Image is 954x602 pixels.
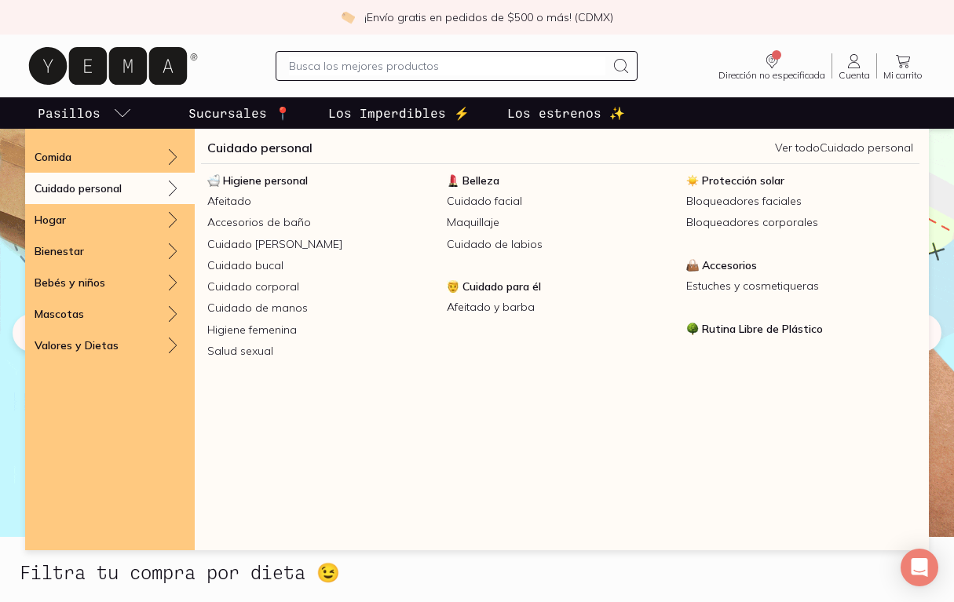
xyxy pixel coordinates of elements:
[440,170,680,191] a: BellezaBelleza
[883,71,923,80] span: Mi carrito
[201,234,440,255] a: Cuidado [PERSON_NAME]
[702,258,757,272] span: Accesorios
[35,338,119,352] p: Valores y Dietas
[207,138,313,157] a: Cuidado personal
[364,9,613,25] p: ¡Envío gratis en pedidos de $500 o más! (CDMX)
[712,52,832,80] a: Dirección no especificada
[201,297,440,319] a: Cuidado de manos
[325,97,473,129] a: Los Imperdibles ⚡️
[447,174,459,187] img: Belleza
[462,279,541,294] span: Cuidado para él
[447,280,459,293] img: Cuidado para él
[507,104,625,122] p: Los estrenos ✨
[680,191,919,212] a: Bloqueadores faciales
[877,52,929,80] a: Mi carrito
[440,212,680,233] a: Maquillaje
[35,181,122,195] p: Cuidado personal
[35,275,105,290] p: Bebés y niños
[440,297,680,318] a: Afeitado y barba
[440,191,680,212] a: Cuidado facial
[775,140,913,155] a: Ver todoCuidado personal
[35,150,71,164] p: Comida
[702,322,823,336] span: Rutina Libre de Plástico
[440,276,680,297] a: Cuidado para élCuidado para él
[20,562,340,582] h2: Filtra tu compra por dieta 😉
[201,319,440,341] a: Higiene femenina
[201,255,440,276] a: Cuidado bucal
[35,244,84,258] p: Bienestar
[504,97,628,129] a: Los estrenos ✨
[686,323,699,335] img: Rutina Libre de Plástico
[686,259,699,272] img: Accesorios
[341,10,355,24] img: check
[839,71,870,80] span: Cuenta
[680,212,919,233] a: Bloqueadores corporales
[680,255,919,275] a: AccesoriosAccesorios
[680,170,919,191] a: Protección solarProtección solar
[223,173,308,188] span: Higiene personal
[718,71,825,80] span: Dirección no especificada
[201,191,440,212] a: Afeitado
[188,104,291,122] p: Sucursales 📍
[201,341,440,362] a: Salud sexual
[35,213,66,227] p: Hogar
[201,212,440,233] a: Accesorios de baño
[35,307,84,321] p: Mascotas
[201,170,440,191] a: Higiene personalHigiene personal
[328,104,470,122] p: Los Imperdibles ⚡️
[901,549,938,586] div: Open Intercom Messenger
[185,97,294,129] a: Sucursales 📍
[680,319,919,339] a: Rutina Libre de PlásticoRutina Libre de Plástico
[35,97,135,129] a: pasillo-todos-link
[440,234,680,255] a: Cuidado de labios
[201,276,440,297] a: Cuidado corporal
[686,174,699,187] img: Protección solar
[462,173,499,188] span: Belleza
[38,104,101,122] p: Pasillos
[832,52,876,80] a: Cuenta
[702,173,784,188] span: Protección solar
[207,174,220,187] img: Higiene personal
[680,275,919,297] a: Estuches y cosmetiqueras
[289,57,605,75] input: Busca los mejores productos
